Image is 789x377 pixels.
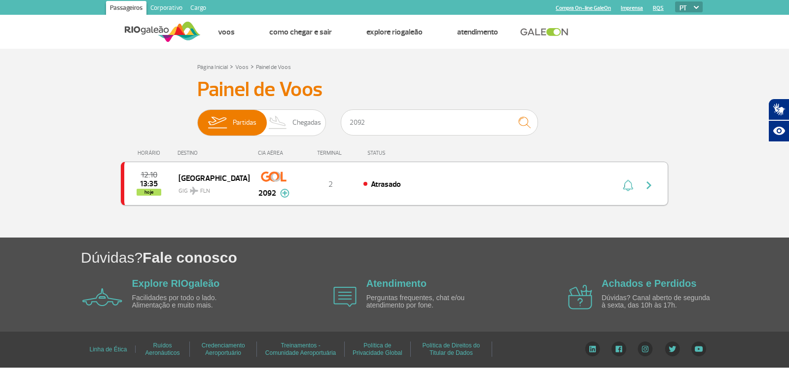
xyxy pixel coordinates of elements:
[585,342,600,356] img: LinkedIn
[124,150,178,156] div: HORÁRIO
[233,110,256,136] span: Partidas
[556,5,611,11] a: Compra On-line GaleOn
[691,342,706,356] img: YouTube
[190,187,198,195] img: destiny_airplane.svg
[292,110,321,136] span: Chegadas
[256,64,291,71] a: Painel de Voos
[132,294,246,309] p: Facilidades por todo o lado. Alimentação e muito mais.
[137,189,161,196] span: hoje
[653,5,664,11] a: RQS
[768,120,789,142] button: Abrir recursos assistivos.
[623,179,633,191] img: sino-painel-voo.svg
[235,64,249,71] a: Voos
[141,171,157,178] span: 2025-09-28 12:10:00
[202,339,245,360] a: Credenciamento Aeroportuário
[341,109,538,136] input: Voo, cidade ou cia aérea
[106,1,146,17] a: Passageiros
[258,187,276,199] span: 2092
[197,77,592,102] h3: Painel de Voos
[140,180,158,187] span: 2025-09-28 13:35:00
[263,110,292,136] img: slider-desembarque
[146,1,186,17] a: Corporativo
[269,27,332,37] a: Como chegar e sair
[82,288,122,306] img: airplane icon
[366,278,427,289] a: Atendimento
[643,179,655,191] img: seta-direita-painel-voo.svg
[768,99,789,120] button: Abrir tradutor de língua de sinais.
[202,110,233,136] img: slider-embarque
[621,5,643,11] a: Imprensa
[230,61,233,72] a: >
[602,278,696,289] a: Achados e Perdidos
[143,249,237,266] span: Fale conosco
[665,342,680,356] img: Twitter
[179,171,242,184] span: [GEOGRAPHIC_DATA]
[611,342,626,356] img: Facebook
[218,27,235,37] a: Voos
[89,343,127,356] a: Linha de Ética
[186,1,210,17] a: Cargo
[249,150,298,156] div: CIA AÉREA
[422,339,480,360] a: Política de Direitos do Titular de Dados
[638,342,653,356] img: Instagram
[178,150,250,156] div: DESTINO
[568,285,592,309] img: airplane icon
[366,294,480,309] p: Perguntas frequentes, chat e/ou atendimento por fone.
[768,99,789,142] div: Plugin de acessibilidade da Hand Talk.
[265,339,336,360] a: Treinamentos - Comunidade Aeroportuária
[362,150,443,156] div: STATUS
[132,278,220,289] a: Explore RIOgaleão
[328,179,333,189] span: 2
[179,181,242,196] span: GIG
[371,179,401,189] span: Atrasado
[333,287,357,307] img: airplane icon
[353,339,402,360] a: Política de Privacidade Global
[457,27,498,37] a: Atendimento
[366,27,423,37] a: Explore RIOgaleão
[298,150,362,156] div: TERMINAL
[145,339,179,360] a: Ruídos Aeronáuticos
[602,294,715,309] p: Dúvidas? Canal aberto de segunda à sexta, das 10h às 17h.
[280,189,289,198] img: mais-info-painel-voo.svg
[200,187,210,196] span: FLN
[81,247,789,268] h1: Dúvidas?
[197,64,228,71] a: Página Inicial
[251,61,254,72] a: >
